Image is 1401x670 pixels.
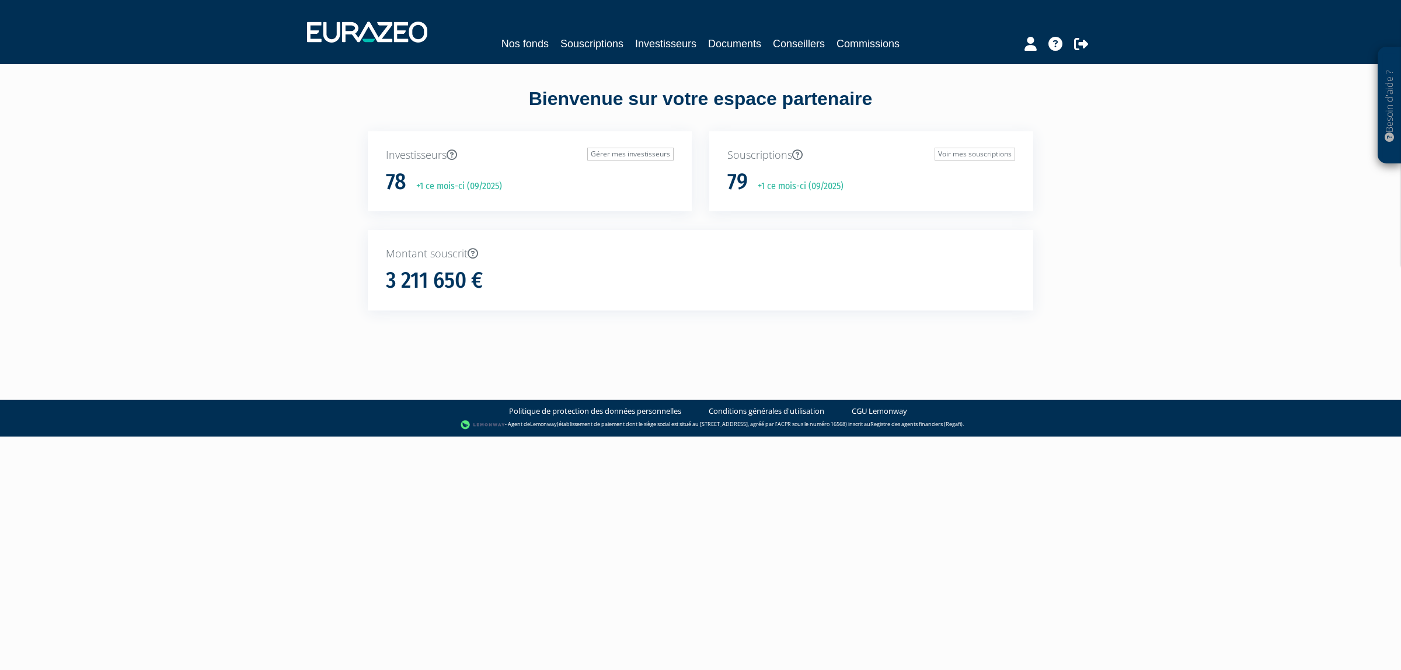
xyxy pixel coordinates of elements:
p: Besoin d'aide ? [1383,53,1396,158]
p: Investisseurs [386,148,674,163]
a: Voir mes souscriptions [935,148,1015,160]
p: +1 ce mois-ci (09/2025) [750,180,844,193]
h1: 78 [386,170,406,194]
h1: 3 211 650 € [386,268,483,293]
a: Conditions générales d'utilisation [709,406,824,417]
a: Souscriptions [560,36,623,52]
img: logo-lemonway.png [461,419,506,431]
p: +1 ce mois-ci (09/2025) [408,180,502,193]
a: Conseillers [773,36,825,52]
a: Commissions [837,36,900,52]
img: 1732889491-logotype_eurazeo_blanc_rvb.png [307,22,427,43]
a: Politique de protection des données personnelles [509,406,681,417]
p: Montant souscrit [386,246,1015,261]
p: Souscriptions [727,148,1015,163]
a: CGU Lemonway [852,406,907,417]
a: Nos fonds [501,36,549,52]
div: Bienvenue sur votre espace partenaire [359,86,1042,131]
h1: 79 [727,170,748,194]
a: Gérer mes investisseurs [587,148,674,160]
div: - Agent de (établissement de paiement dont le siège social est situé au [STREET_ADDRESS], agréé p... [12,419,1389,431]
a: Lemonway [530,420,557,428]
a: Investisseurs [635,36,696,52]
a: Registre des agents financiers (Regafi) [870,420,963,428]
a: Documents [708,36,761,52]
